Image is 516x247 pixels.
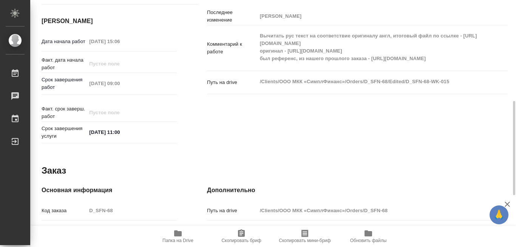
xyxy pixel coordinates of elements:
[42,76,87,91] p: Срок завершения работ
[207,9,257,24] p: Последнее изменение
[207,79,257,86] p: Путь на drive
[257,205,483,216] input: Пустое поле
[42,165,66,177] h2: Заказ
[162,238,193,243] span: Папка на Drive
[210,226,273,247] button: Скопировать бриф
[42,125,87,140] p: Срок завершения услуги
[42,56,87,71] p: Факт. дата начала работ
[279,238,331,243] span: Скопировать мини-бриф
[337,226,400,247] button: Обновить файлы
[207,186,508,195] h4: Дополнительно
[350,238,387,243] span: Обновить файлы
[87,127,153,138] input: ✎ Введи что-нибудь
[87,205,177,216] input: Пустое поле
[207,40,257,56] p: Комментарий к работе
[257,75,483,88] textarea: /Clients/ООО МКК «СимплФинанс»/Orders/D_SFN-68/Edited/D_SFN-68-WK-015
[87,36,153,47] input: Пустое поле
[490,205,508,224] button: 🙏
[257,11,483,22] input: Пустое поле
[146,226,210,247] button: Папка на Drive
[87,225,177,236] input: Пустое поле
[257,30,483,65] textarea: Вычитать рус текст на соответствие оригиналу англ, итоговый файл по ссылке - [URL][DOMAIN_NAME] о...
[493,207,505,223] span: 🙏
[257,225,483,236] input: Пустое поле
[42,105,87,120] p: Факт. срок заверш. работ
[42,17,177,26] h4: [PERSON_NAME]
[42,207,87,214] p: Код заказа
[87,78,153,89] input: Пустое поле
[207,207,257,214] p: Путь на drive
[42,38,87,45] p: Дата начала работ
[42,186,177,195] h4: Основная информация
[87,107,153,118] input: Пустое поле
[273,226,337,247] button: Скопировать мини-бриф
[221,238,261,243] span: Скопировать бриф
[87,58,153,69] input: Пустое поле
